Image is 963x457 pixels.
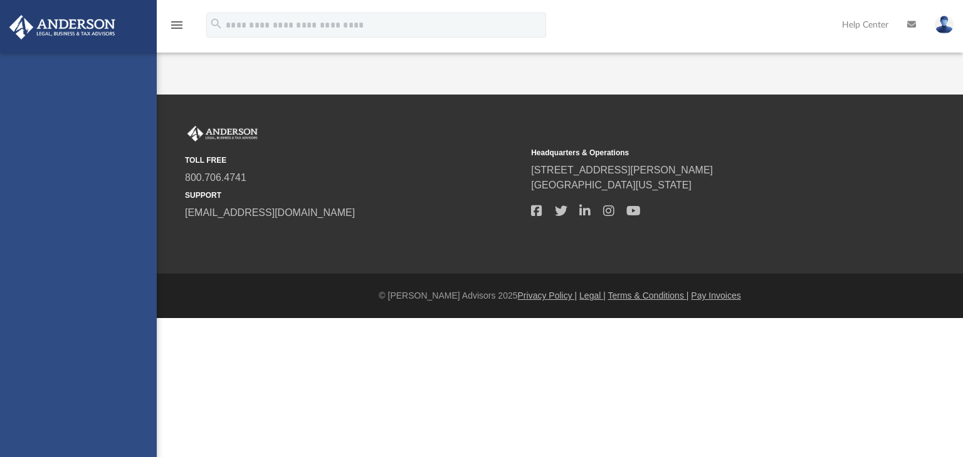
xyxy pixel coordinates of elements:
[518,290,577,300] a: Privacy Policy |
[185,190,522,201] small: SUPPORT
[185,172,246,183] a: 800.706.4741
[579,290,606,300] a: Legal |
[209,17,223,31] i: search
[691,290,740,300] a: Pay Invoices
[531,165,713,175] a: [STREET_ADDRESS][PERSON_NAME]
[6,15,119,39] img: Anderson Advisors Platinum Portal
[185,155,522,166] small: TOLL FREE
[185,126,260,142] img: Anderson Advisors Platinum Portal
[531,180,692,190] a: [GEOGRAPHIC_DATA][US_STATE]
[608,290,689,300] a: Terms & Conditions |
[935,16,954,34] img: User Pic
[531,147,868,158] small: Headquarters & Operations
[185,207,355,218] a: [EMAIL_ADDRESS][DOMAIN_NAME]
[157,289,963,302] div: © [PERSON_NAME] Advisors 2025
[169,18,184,33] i: menu
[169,24,184,33] a: menu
